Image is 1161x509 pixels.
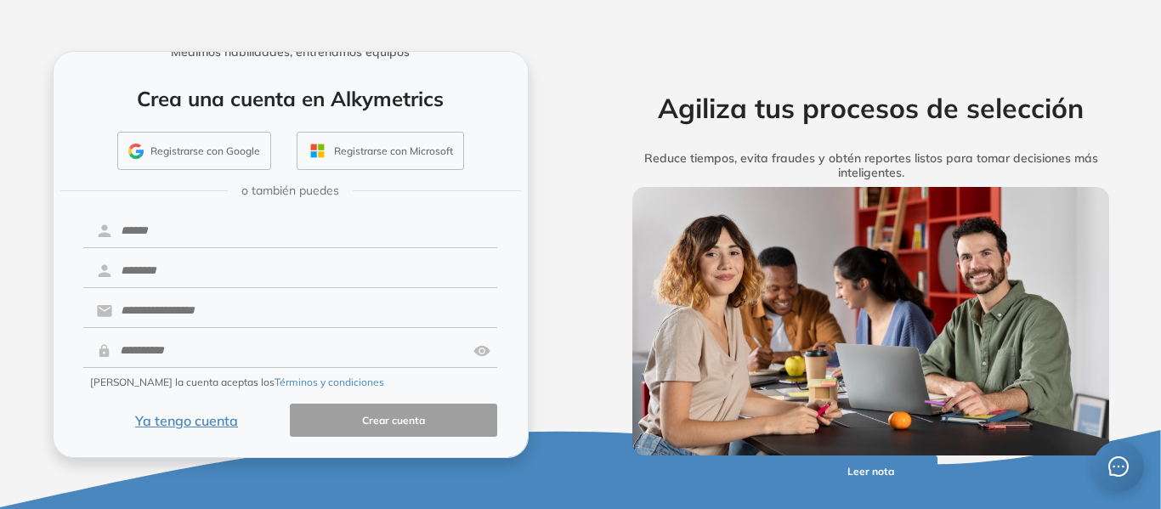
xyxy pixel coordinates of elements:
[241,182,339,200] span: o también puedes
[473,335,490,367] img: asd
[83,404,291,437] button: Ya tengo cuenta
[290,404,497,437] button: Crear cuenta
[275,375,384,390] button: Términos y condiciones
[128,144,144,159] img: GMAIL_ICON
[60,45,521,59] h5: Medimos habilidades, entrenamos equipos
[632,187,1110,455] img: img-more-info
[297,132,464,171] button: Registrarse con Microsoft
[76,87,506,111] h4: Crea una cuenta en Alkymetrics
[1107,455,1129,477] span: message
[308,141,327,161] img: OUTLOOK_ICON
[606,151,1136,180] h5: Reduce tiempos, evita fraudes y obtén reportes listos para tomar decisiones más inteligentes.
[606,92,1136,124] h2: Agiliza tus procesos de selección
[90,375,384,390] span: [PERSON_NAME] la cuenta aceptas los
[117,132,271,171] button: Registrarse con Google
[805,455,937,489] button: Leer nota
